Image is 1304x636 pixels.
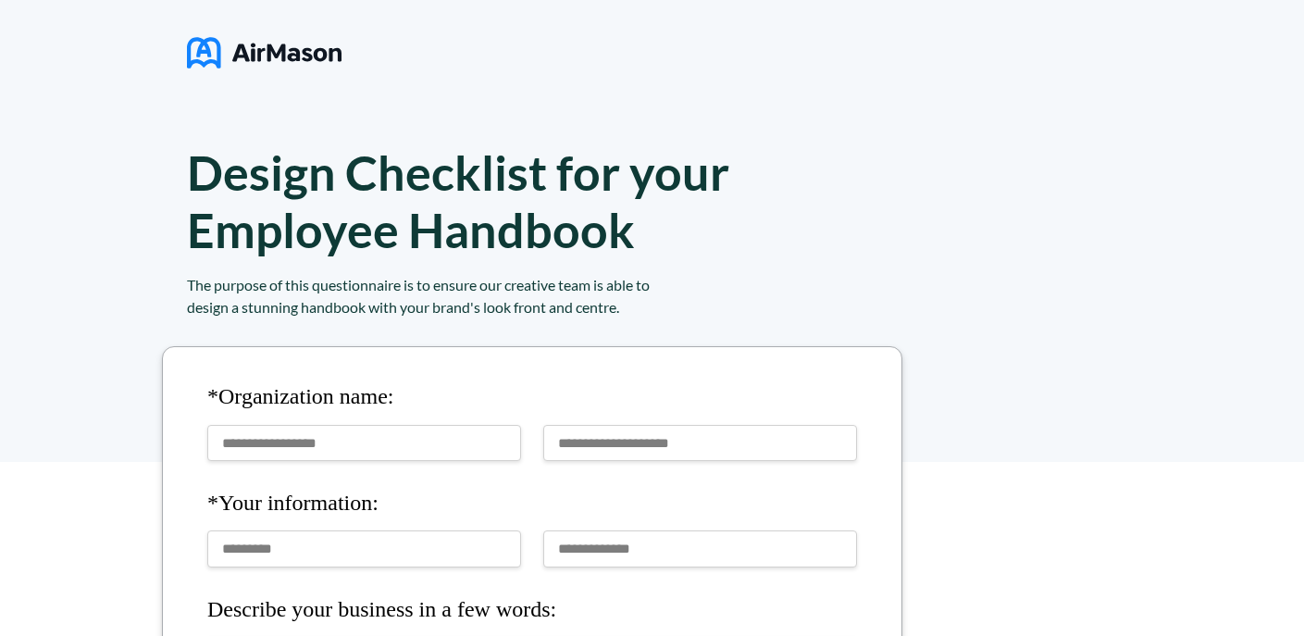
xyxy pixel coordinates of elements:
[207,597,857,623] h4: Describe your business in a few words:
[187,296,946,318] div: design a stunning handbook with your brand's look front and centre.
[187,143,729,258] h1: Design Checklist for your Employee Handbook
[187,30,342,76] img: logo
[207,384,857,410] h4: *Organization name:
[187,274,946,296] div: The purpose of this questionnaire is to ensure our creative team is able to
[207,491,857,517] h4: *Your information:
